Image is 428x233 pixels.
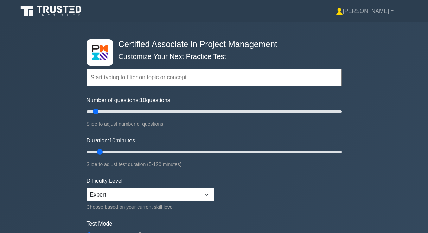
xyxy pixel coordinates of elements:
label: Test Mode [87,220,342,228]
label: Difficulty Level [87,177,123,185]
div: Choose based on your current skill level [87,203,214,211]
div: Slide to adjust test duration (5-120 minutes) [87,160,342,168]
label: Number of questions: questions [87,96,170,105]
div: Slide to adjust number of questions [87,120,342,128]
h4: Certified Associate in Project Management [116,39,307,49]
span: 10 [140,97,146,103]
label: Duration: minutes [87,137,135,145]
a: [PERSON_NAME] [319,4,410,18]
span: 10 [109,138,115,144]
input: Start typing to filter on topic or concept... [87,69,342,86]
